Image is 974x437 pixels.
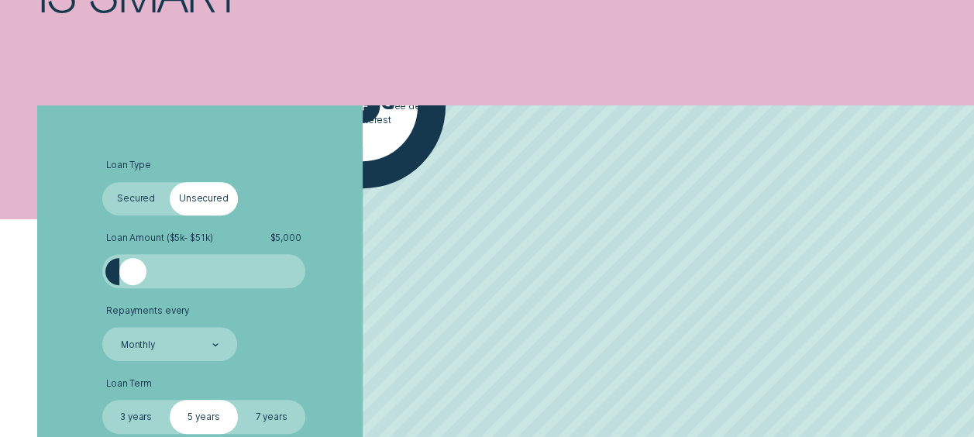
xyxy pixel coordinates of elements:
[102,182,170,216] label: Secured
[121,339,155,351] div: Monthly
[170,182,237,216] label: Unsecured
[106,305,189,317] span: Repayments every
[102,400,170,434] label: 3 years
[106,160,151,171] span: Loan Type
[238,400,305,434] label: 7 years
[106,378,152,390] span: Loan Term
[270,232,301,244] span: $ 5,000
[106,232,212,244] span: Loan Amount ( $5k - $51k )
[170,400,237,434] label: 5 years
